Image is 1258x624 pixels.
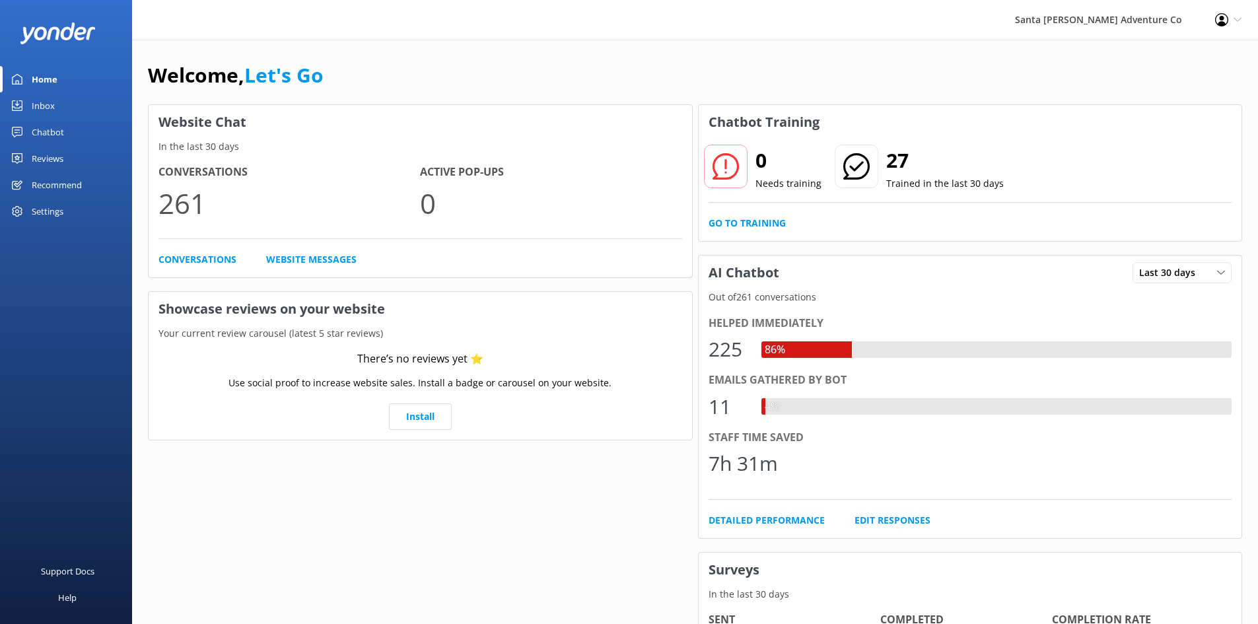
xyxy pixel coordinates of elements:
span: Last 30 days [1139,265,1203,280]
a: Conversations [158,252,236,267]
p: Needs training [755,176,821,191]
p: Your current review carousel (latest 5 star reviews) [149,326,692,341]
h2: 0 [755,145,821,176]
h3: Surveys [699,553,1242,587]
div: 11 [709,391,748,423]
h2: 27 [886,145,1004,176]
h4: Conversations [158,164,420,181]
a: Let's Go [244,61,324,88]
div: Reviews [32,145,63,172]
h1: Welcome, [148,59,324,91]
h3: Showcase reviews on your website [149,292,692,326]
a: Install [389,403,452,430]
div: Chatbot [32,119,64,145]
div: Emails gathered by bot [709,372,1232,389]
div: Home [32,66,57,92]
p: Out of 261 conversations [699,290,1242,304]
p: Use social proof to increase website sales. Install a badge or carousel on your website. [228,376,612,390]
div: 4% [761,398,783,415]
h3: AI Chatbot [699,256,789,290]
div: 225 [709,333,748,365]
a: Detailed Performance [709,513,825,528]
div: There’s no reviews yet ⭐ [357,351,483,368]
p: Trained in the last 30 days [886,176,1004,191]
p: 0 [420,181,681,225]
div: Support Docs [41,558,94,584]
div: Helped immediately [709,315,1232,332]
div: Inbox [32,92,55,119]
div: Help [58,584,77,611]
h4: Active Pop-ups [420,164,681,181]
img: yonder-white-logo.png [20,22,96,44]
h3: Chatbot Training [699,105,829,139]
a: Go to Training [709,216,786,230]
div: Recommend [32,172,82,198]
p: In the last 30 days [149,139,692,154]
div: 7h 31m [709,448,778,479]
p: 261 [158,181,420,225]
p: In the last 30 days [699,587,1242,602]
a: Website Messages [266,252,357,267]
h3: Website Chat [149,105,692,139]
div: Settings [32,198,63,225]
div: 86% [761,341,788,359]
a: Edit Responses [855,513,930,528]
div: Staff time saved [709,429,1232,446]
